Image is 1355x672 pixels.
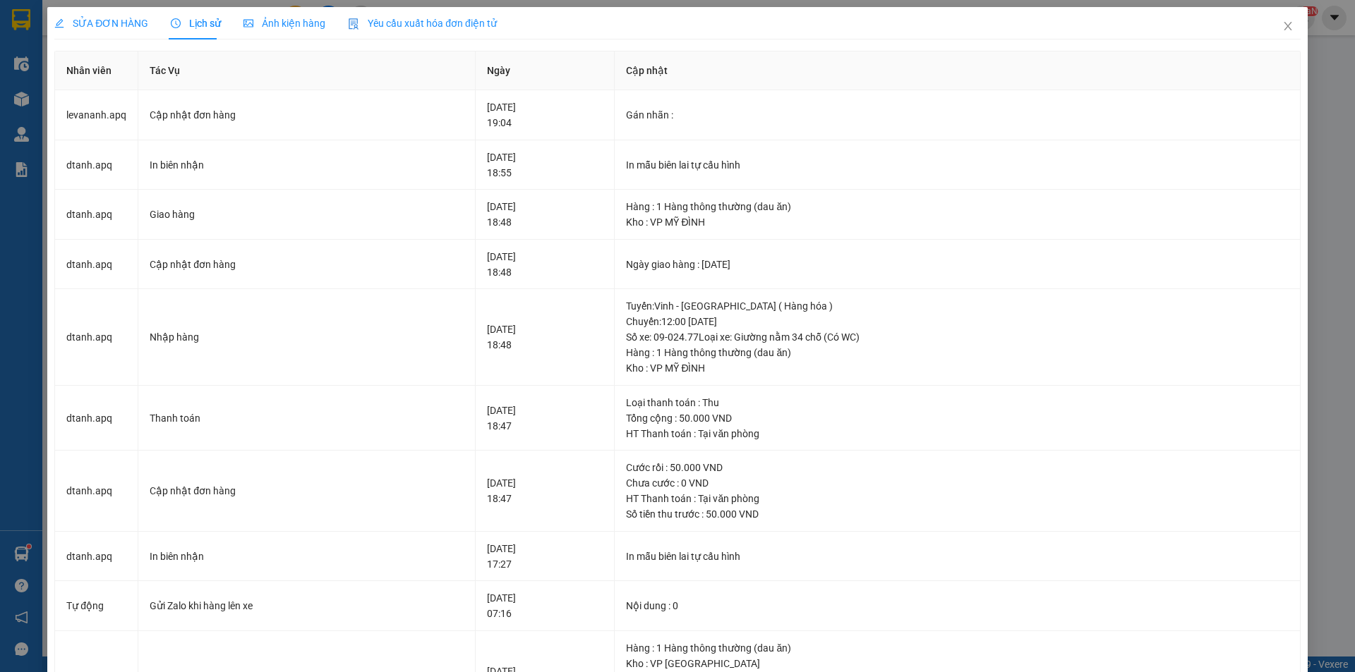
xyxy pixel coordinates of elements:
[626,475,1288,491] div: Chưa cước : 0 VND
[55,51,138,90] th: Nhân viên
[487,249,603,280] div: [DATE] 18:48
[150,598,464,613] div: Gửi Zalo khi hàng lên xe
[150,329,464,345] div: Nhập hàng
[626,157,1288,173] div: In mẫu biên lai tự cấu hình
[55,289,138,386] td: dtanh.apq
[55,532,138,582] td: dtanh.apq
[615,51,1300,90] th: Cập nhật
[626,360,1288,376] div: Kho : VP MỸ ĐÌNH
[626,395,1288,410] div: Loại thanh toán : Thu
[348,18,497,29] span: Yêu cầu xuất hóa đơn điện tử
[55,240,138,290] td: dtanh.apq
[626,345,1288,360] div: Hàng : 1 Hàng thông thường (dau ăn)
[1282,20,1294,32] span: close
[626,640,1288,656] div: Hàng : 1 Hàng thông thường (dau ăn)
[487,149,603,181] div: [DATE] 18:55
[626,426,1288,441] div: HT Thanh toán : Tại văn phòng
[1268,7,1308,47] button: Close
[626,214,1288,230] div: Kho : VP MỸ ĐÌNH
[171,18,221,29] span: Lịch sử
[243,18,253,28] span: picture
[348,18,359,30] img: icon
[150,257,464,272] div: Cập nhật đơn hàng
[150,483,464,499] div: Cập nhật đơn hàng
[138,51,476,90] th: Tác Vụ
[150,107,464,123] div: Cập nhật đơn hàng
[54,18,64,28] span: edit
[54,18,148,29] span: SỬA ĐƠN HÀNG
[487,475,603,506] div: [DATE] 18:47
[626,506,1288,522] div: Số tiền thu trước : 50.000 VND
[626,656,1288,671] div: Kho : VP [GEOGRAPHIC_DATA]
[626,460,1288,475] div: Cước rồi : 50.000 VND
[150,207,464,222] div: Giao hàng
[626,298,1288,345] div: Tuyến : Vinh - [GEOGRAPHIC_DATA] ( Hàng hóa ) Chuyến: 12:00 [DATE] Số xe: 09-024.77 Loại xe: Giườ...
[55,90,138,140] td: levananh.apq
[626,598,1288,613] div: Nội dung : 0
[171,18,181,28] span: clock-circle
[55,581,138,631] td: Tự động
[487,403,603,434] div: [DATE] 18:47
[55,190,138,240] td: dtanh.apq
[150,549,464,564] div: In biên nhận
[626,199,1288,214] div: Hàng : 1 Hàng thông thường (dau ăn)
[487,322,603,353] div: [DATE] 18:48
[55,451,138,532] td: dtanh.apq
[487,99,603,130] div: [DATE] 19:04
[626,491,1288,506] div: HT Thanh toán : Tại văn phòng
[487,590,603,621] div: [DATE] 07:16
[626,549,1288,564] div: In mẫu biên lai tự cấu hình
[150,410,464,426] div: Thanh toán
[487,541,603,572] div: [DATE] 17:27
[243,18,325,29] span: Ảnh kiện hàng
[626,107,1288,123] div: Gán nhãn :
[626,257,1288,272] div: Ngày giao hàng : [DATE]
[476,51,615,90] th: Ngày
[55,386,138,451] td: dtanh.apq
[626,410,1288,426] div: Tổng cộng : 50.000 VND
[55,140,138,190] td: dtanh.apq
[150,157,464,173] div: In biên nhận
[487,199,603,230] div: [DATE] 18:48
